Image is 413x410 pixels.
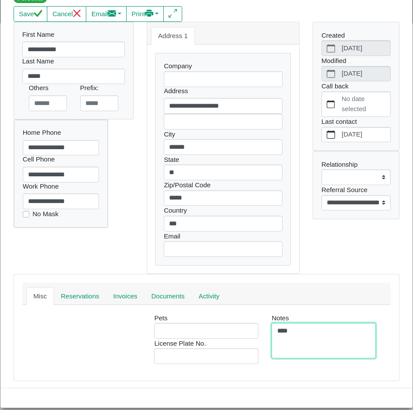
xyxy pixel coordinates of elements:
button: Cancelx [47,6,86,22]
h6: Last Name [22,57,125,65]
label: [DATE] [340,127,390,142]
h6: Prefix: [80,84,118,92]
svg: calendar [327,100,335,109]
div: Pets [154,313,258,339]
a: Documents [145,287,192,305]
a: Invoices [106,287,145,305]
button: calendar [322,92,340,116]
svg: x [73,9,81,18]
svg: calendar [327,130,335,139]
a: Reservations [54,287,106,305]
h6: Home Phone [23,129,99,137]
a: Misc [26,287,54,305]
div: Notes [265,313,382,364]
a: Address 1 [151,27,195,45]
h6: Others [29,84,67,92]
button: Savecheck [14,6,47,22]
h6: Cell Phone [23,155,99,163]
h6: Work Phone [23,182,99,190]
svg: envelope fill [108,9,116,18]
h6: First Name [22,31,125,39]
button: arrows angle expand [163,6,182,22]
h6: Address [164,87,282,95]
svg: check [34,9,42,18]
div: Company City State Zip/Postal Code Country Email [155,53,290,265]
button: Emailenvelope fill [86,6,127,22]
button: calendar [322,127,340,142]
svg: printer fill [145,9,153,18]
label: No Mask [32,209,58,219]
svg: arrows angle expand [169,9,177,18]
button: Printprinter fill [126,6,164,22]
label: No date selected [340,92,390,116]
div: Created Modified Call back Last contact [313,22,399,151]
a: Activity [191,287,226,305]
div: Relationship Referral Source [313,151,399,219]
div: License Plate No. [154,339,258,364]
